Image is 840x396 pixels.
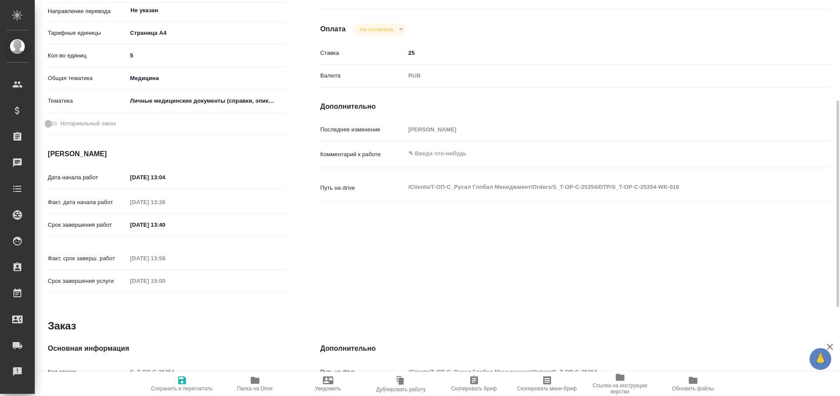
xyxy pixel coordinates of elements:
span: Обновить файлы [672,386,714,392]
h2: Заказ [48,319,76,333]
input: Пустое поле [405,123,788,136]
span: Нотариальный заказ [60,119,116,128]
h4: Дополнительно [320,101,830,112]
p: Путь на drive [320,368,405,376]
input: Пустое поле [127,275,203,287]
span: Скопировать мини-бриф [517,386,577,392]
span: Ссылка на инструкции верстки [589,383,651,395]
button: Ссылка на инструкции верстки [584,372,657,396]
p: Общая тематика [48,74,127,83]
span: Сохранить и пересчитать [151,386,213,392]
input: Пустое поле [127,196,203,208]
input: Пустое поле [405,366,788,378]
input: ✎ Введи что-нибудь [127,218,203,231]
span: Папка на Drive [237,386,273,392]
h4: [PERSON_NAME] [48,149,286,159]
p: Код заказа [48,368,127,376]
input: ✎ Введи что-нибудь [127,49,286,62]
p: Факт. срок заверш. работ [48,254,127,263]
p: Последнее изменение [320,125,405,134]
input: ✎ Введи что-нибудь [405,47,788,59]
p: Срок завершения услуги [48,277,127,285]
span: 🙏 [813,350,828,368]
textarea: /Clients/Т-ОП-С_Русал Глобал Менеджмент/Orders/S_T-OP-C-25354/DTP/S_T-OP-C-25354-WK-016 [405,180,788,195]
button: Не оплачена [357,26,396,33]
h4: Оплата [320,24,346,34]
p: Дата начала работ [48,173,127,182]
p: Ставка [320,49,405,57]
span: Дублировать работу [376,386,426,393]
button: Open [281,10,282,11]
input: Пустое поле [127,366,286,378]
span: Уведомить [315,386,341,392]
h4: Основная информация [48,343,286,354]
p: Тарифные единицы [48,29,127,37]
button: Скопировать бриф [438,372,511,396]
p: Путь на drive [320,184,405,192]
h4: Дополнительно [320,343,830,354]
span: Скопировать бриф [451,386,497,392]
div: Личные медицинские документы (справки, эпикризы) [127,94,286,108]
p: Валюта [320,71,405,80]
button: 🙏 [810,348,831,370]
input: ✎ Введи что-нибудь [127,171,203,184]
p: Комментарий к работе [320,150,405,159]
button: Сохранить и пересчитать [146,372,219,396]
button: Папка на Drive [219,372,292,396]
p: Кол-во единиц [48,51,127,60]
button: Обновить файлы [657,372,730,396]
div: Медицина [127,71,286,86]
input: Пустое поле [127,252,203,265]
button: Скопировать мини-бриф [511,372,584,396]
div: Страница А4 [127,26,286,40]
div: RUB [405,68,788,83]
button: Уведомить [292,372,365,396]
p: Факт. дата начала работ [48,198,127,207]
button: Дублировать работу [365,372,438,396]
p: Направление перевода [48,7,127,16]
p: Срок завершения работ [48,221,127,229]
div: Не оплачена [353,23,406,35]
p: Тематика [48,97,127,105]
